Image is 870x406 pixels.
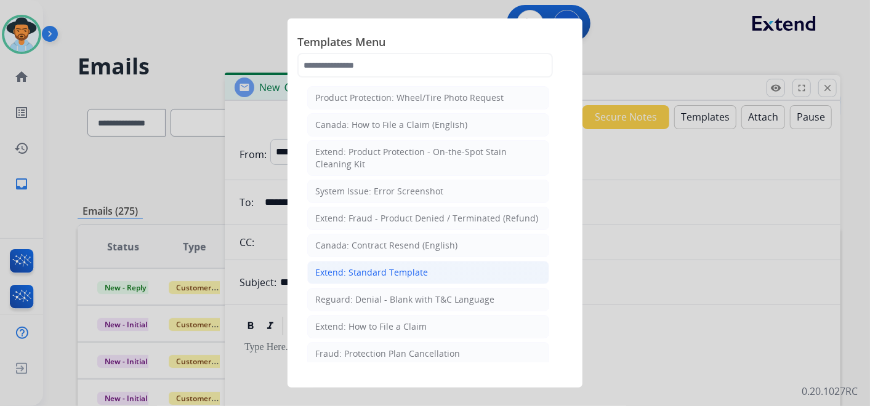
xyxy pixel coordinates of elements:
div: Fraud: Protection Plan Cancellation [315,348,460,360]
div: Extend: How to File a Claim [315,320,427,333]
div: Extend: Fraud - Product Denied / Terminated (Refund) [315,212,538,225]
div: Extend: Product Protection - On-the-Spot Stain Cleaning Kit [315,146,541,170]
div: Product Protection: Wheel/Tire Photo Request [315,92,504,104]
div: Canada: Contract Resend (English) [315,239,457,252]
div: Extend: Standard Template [315,266,428,279]
span: Templates Menu [297,33,573,53]
div: System Issue: Error Screenshot [315,185,443,197]
div: Canada: How to File a Claim (English) [315,119,467,131]
div: Reguard: Denial - Blank with T&C Language [315,293,494,306]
